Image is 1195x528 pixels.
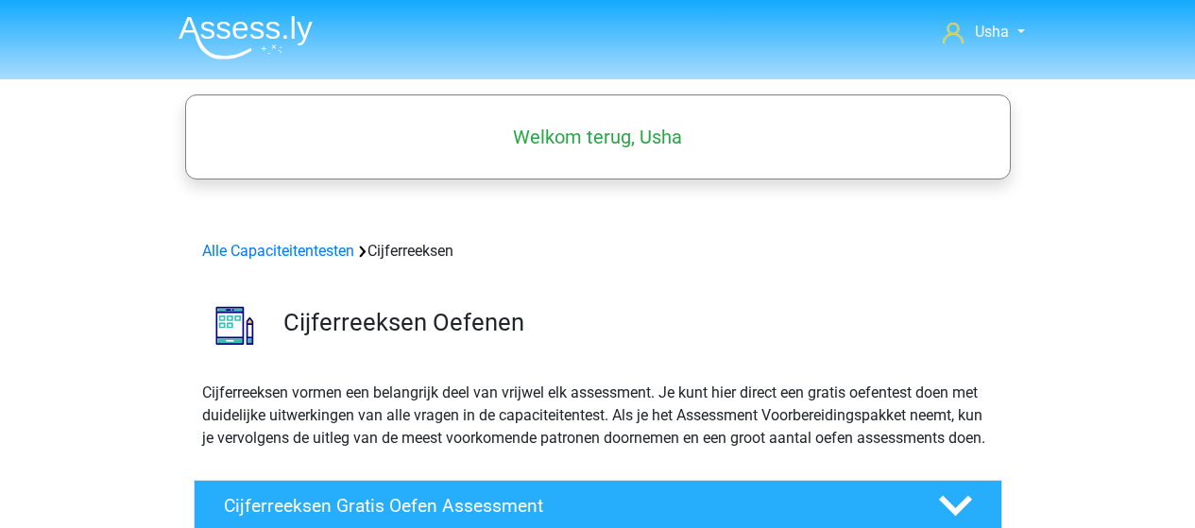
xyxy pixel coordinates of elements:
[195,240,1001,263] div: Cijferreeksen
[202,382,994,450] p: Cijferreeksen vormen een belangrijk deel van vrijwel elk assessment. Je kunt hier direct een grat...
[224,495,908,517] h4: Cijferreeksen Gratis Oefen Assessment
[975,23,1009,41] span: Usha
[179,15,313,60] img: Assessly
[195,285,275,366] img: cijferreeksen
[202,242,354,260] a: Alle Capaciteitentesten
[195,126,1001,148] h5: Welkom terug, Usha
[935,21,1032,43] a: Usha
[283,308,987,337] h3: Cijferreeksen Oefenen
